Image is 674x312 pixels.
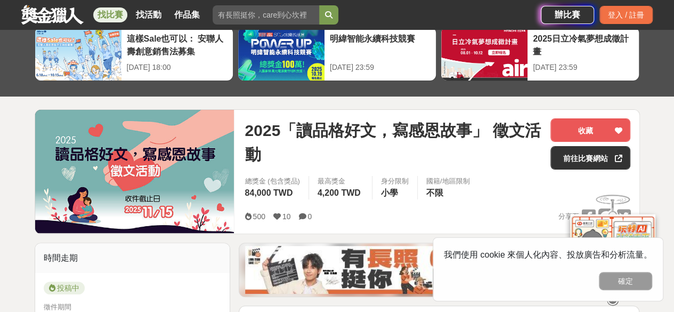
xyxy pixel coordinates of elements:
div: 明緯智能永續科技競賽 [330,33,431,57]
a: 辦比賽 [541,6,594,24]
span: 我們使用 cookie 來個人化內容、投放廣告和分析流量。 [444,250,652,259]
a: 找比賽 [93,7,127,22]
div: 登入 / 註冊 [599,6,653,24]
a: 明緯智能永續科技競賽[DATE] 23:59 [238,27,436,81]
span: 不限 [426,188,443,197]
span: 2025「讀品格好文，寫感恩故事」 徵文活動 [245,118,542,166]
div: 2025日立冷氣夢想成徵計畫 [533,33,634,57]
span: 投稿中 [44,282,85,294]
span: 最高獎金 [318,176,363,187]
img: d2146d9a-e6f6-4337-9592-8cefde37ba6b.png [570,213,655,284]
div: 身分限制 [381,176,409,187]
span: 10 [282,212,291,221]
a: 這樣Sale也可以： 安聯人壽創意銷售法募集[DATE] 18:00 [35,27,233,81]
a: 前往比賽網站 [550,146,630,170]
span: 4,200 TWD [318,188,361,197]
img: 35ad34ac-3361-4bcf-919e-8d747461931d.jpg [245,246,633,294]
span: 500 [253,212,265,221]
div: 這樣Sale也可以： 安聯人壽創意銷售法募集 [127,33,228,57]
a: 找活動 [132,7,166,22]
button: 收藏 [550,118,630,142]
div: [DATE] 23:59 [533,62,634,73]
input: 有長照挺你，care到心坎裡！青春出手，拍出照顧 影音徵件活動 [213,5,319,25]
a: 作品集 [170,7,204,22]
a: 2025日立冷氣夢想成徵計畫[DATE] 23:59 [441,27,639,81]
div: [DATE] 23:59 [330,62,431,73]
span: 84,000 TWD [245,188,293,197]
span: 分享至 [558,209,579,225]
button: 確定 [599,272,652,290]
div: 國籍/地區限制 [426,176,470,187]
span: 徵件期間 [44,303,71,311]
span: 總獎金 (包含獎品) [245,176,299,187]
div: 時間走期 [35,243,230,273]
img: Cover Image [35,110,234,233]
span: 0 [307,212,312,221]
span: 小學 [381,188,398,197]
div: [DATE] 18:00 [127,62,228,73]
